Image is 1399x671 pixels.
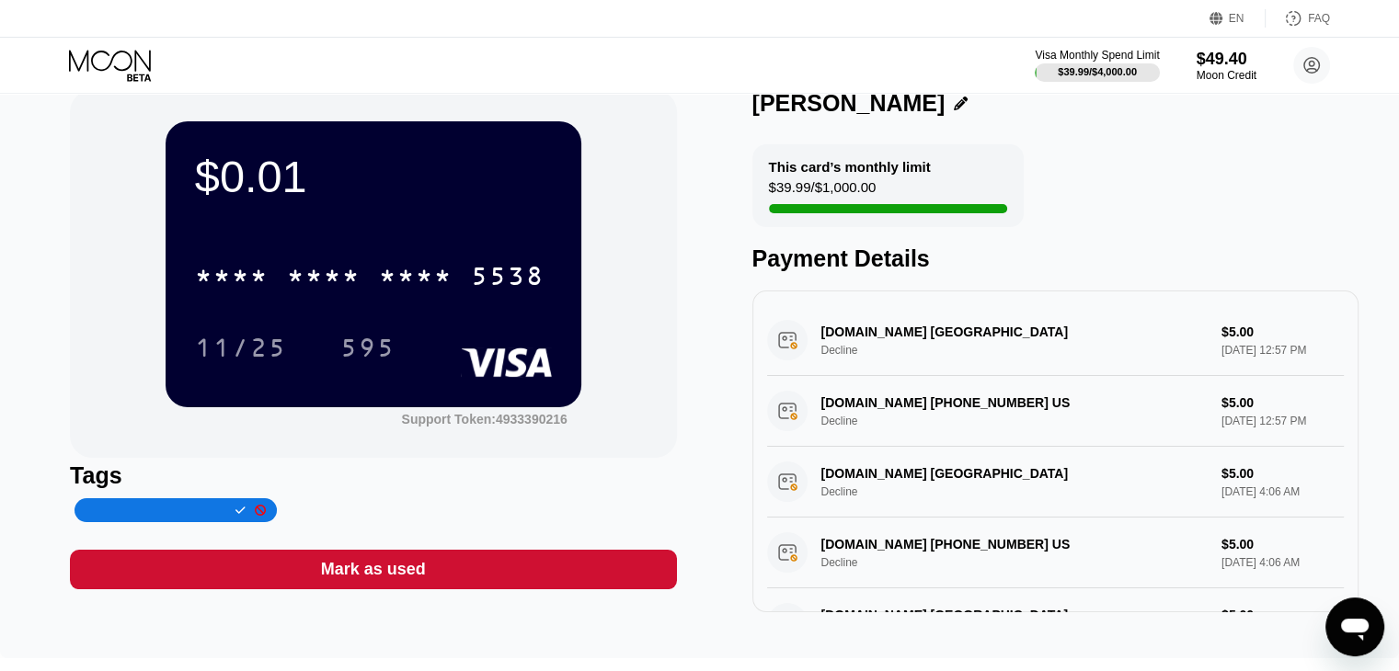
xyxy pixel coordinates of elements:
div: This card’s monthly limit [769,159,931,175]
div: $39.99 / $1,000.00 [769,179,877,204]
div: 595 [340,335,396,365]
div: Visa Monthly Spend Limit$39.99/$4,000.00 [1035,49,1159,82]
div: FAQ [1266,9,1330,28]
div: Visa Monthly Spend Limit [1035,49,1159,62]
div: [PERSON_NAME] [752,90,946,117]
div: EN [1210,9,1266,28]
div: Payment Details [752,245,1359,272]
div: Moon Credit [1197,69,1256,82]
div: Support Token: 4933390216 [401,412,567,426]
div: 595 [327,324,409,370]
div: Mark as used [70,550,676,589]
div: 11/25 [195,335,287,365]
div: FAQ [1308,12,1330,25]
div: Mark as used [321,559,426,580]
div: 5538 [471,264,545,293]
iframe: Button to launch messaging window, conversation in progress [1325,597,1384,656]
div: $49.40 [1197,50,1256,69]
div: Tags [70,462,676,489]
div: $49.40Moon Credit [1197,50,1256,82]
div: Support Token:4933390216 [401,412,567,426]
div: 11/25 [181,324,301,370]
div: $0.01 [195,151,552,202]
div: $39.99 / $4,000.00 [1058,66,1137,77]
div: EN [1229,12,1244,25]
